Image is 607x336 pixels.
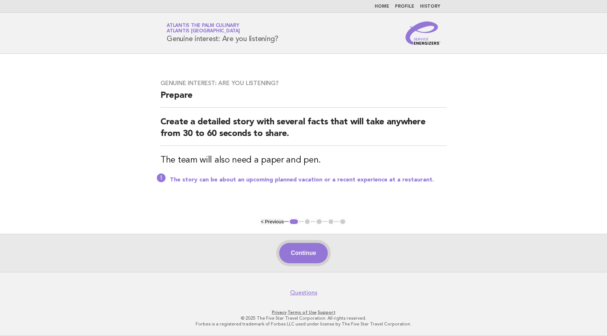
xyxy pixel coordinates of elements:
a: Profile [395,4,414,9]
a: Questions [290,289,317,296]
h2: Prepare [160,90,447,108]
p: Forbes is a registered trademark of Forbes LLC used under license by The Five Star Travel Corpora... [81,321,526,327]
img: Service Energizers [406,21,440,45]
a: Privacy [272,310,286,315]
h1: Genuine interest: Are you listening? [167,24,278,43]
a: Atlantis The Palm CulinaryAtlantis [GEOGRAPHIC_DATA] [167,23,240,33]
h3: Genuine interest: Are you listening? [160,80,447,87]
h2: Create a detailed story with several facts that will take anywhere from 30 to 60 seconds to share. [160,116,447,146]
a: History [420,4,440,9]
a: Support [318,310,335,315]
button: < Previous [261,219,284,224]
button: 1 [289,218,299,225]
p: © 2025 The Five Star Travel Corporation. All rights reserved. [81,315,526,321]
h3: The team will also need a paper and pen. [160,155,447,166]
a: Terms of Use [288,310,317,315]
a: Home [375,4,389,9]
span: Atlantis [GEOGRAPHIC_DATA] [167,29,240,34]
p: · · [81,309,526,315]
button: Continue [279,243,327,263]
p: The story can be about an upcoming planned vacation or a recent experience at a restaurant. [170,176,447,184]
